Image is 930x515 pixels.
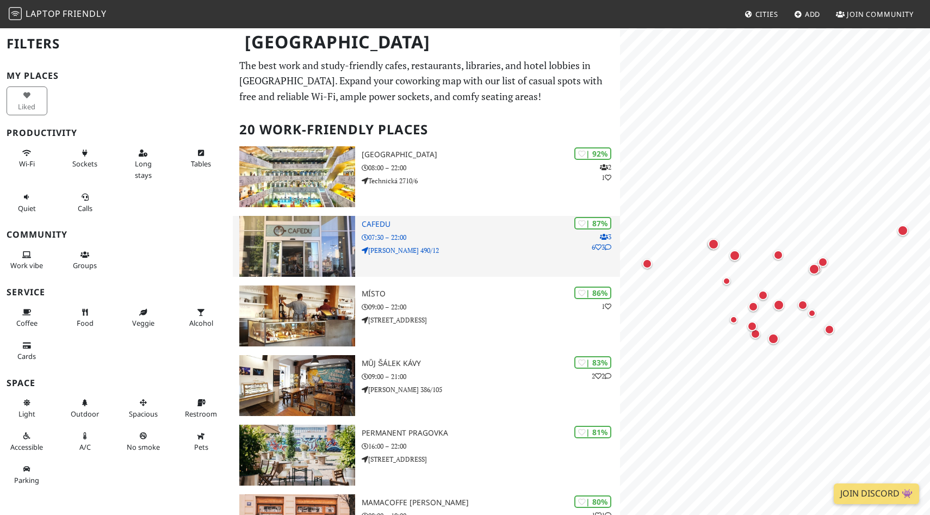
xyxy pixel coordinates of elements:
h3: My Places [7,71,226,81]
a: Místo | 86% 1 Místo 09:00 – 22:00 [STREET_ADDRESS] [233,286,621,346]
p: 2 1 [600,162,611,183]
button: Tables [181,144,222,173]
div: Map marker [640,257,654,271]
span: Parking [14,475,39,485]
a: Můj šálek kávy | 83% 22 Můj šálek kávy 09:00 – 21:00 [PERSON_NAME] 386/105 [233,355,621,416]
a: Add [790,4,825,24]
span: Spacious [129,409,158,419]
span: Long stays [135,159,152,179]
span: Power sockets [72,159,97,169]
div: Map marker [746,300,760,314]
p: 09:00 – 22:00 [362,302,620,312]
span: Work-friendly tables [191,159,211,169]
div: | 87% [574,217,611,229]
button: Veggie [123,303,164,332]
p: 1 [602,301,611,312]
div: Map marker [745,319,759,333]
span: Food [77,318,94,328]
span: Coffee [16,318,38,328]
div: Map marker [771,297,786,313]
p: 3 6 3 [592,232,611,252]
h3: Cafedu [362,220,620,229]
button: Spacious [123,394,164,423]
h2: Filters [7,27,226,60]
a: Cities [740,4,783,24]
span: Air conditioned [79,442,91,452]
button: Quiet [7,188,47,217]
div: | 81% [574,426,611,438]
span: Smoke free [127,442,160,452]
img: Cafedu [239,216,356,277]
button: Food [65,303,106,332]
p: 08:00 – 22:00 [362,163,620,173]
h3: Space [7,378,226,388]
p: 2 2 [592,371,611,381]
div: Map marker [727,248,742,263]
p: 16:00 – 22:00 [362,441,620,451]
div: Map marker [706,237,721,252]
span: Restroom [185,409,217,419]
p: Technická 2710/6 [362,176,620,186]
span: Pet friendly [194,442,208,452]
p: [PERSON_NAME] 490/12 [362,245,620,256]
p: 09:00 – 21:00 [362,371,620,382]
button: Pets [181,427,222,456]
h3: Místo [362,289,620,299]
span: Alcohol [189,318,213,328]
div: Map marker [748,327,762,341]
h3: Service [7,287,226,297]
button: Parking [7,460,47,489]
div: Map marker [805,307,819,320]
p: The best work and study-friendly cafes, restaurants, libraries, and hotel lobbies in [GEOGRAPHIC_... [239,58,614,104]
p: [STREET_ADDRESS] [362,315,620,325]
button: No smoke [123,427,164,456]
div: Map marker [727,313,740,326]
p: [STREET_ADDRESS] [362,454,620,464]
button: Long stays [123,144,164,184]
span: Laptop [26,8,61,20]
div: Map marker [822,322,836,337]
div: | 92% [574,147,611,160]
div: | 86% [574,287,611,299]
button: Coffee [7,303,47,332]
div: Map marker [816,255,830,269]
span: Quiet [18,203,36,213]
div: Map marker [766,331,781,346]
div: Map marker [796,298,810,312]
button: Restroom [181,394,222,423]
img: LaptopFriendly [9,7,22,20]
div: Map marker [895,223,910,238]
span: Join Community [847,9,914,19]
button: Alcohol [181,303,222,332]
h3: Permanent Pragovka [362,429,620,438]
img: Místo [239,286,356,346]
button: Outdoor [65,394,106,423]
img: National Library of Technology [239,146,356,207]
p: 07:30 – 22:00 [362,232,620,243]
h2: 20 Work-Friendly Places [239,113,614,146]
img: Permanent Pragovka [239,425,356,486]
div: Map marker [756,288,770,302]
h3: Community [7,229,226,240]
button: A/C [65,427,106,456]
button: Light [7,394,47,423]
button: Wi-Fi [7,144,47,173]
span: Friendly [63,8,106,20]
button: Cards [7,337,47,365]
button: Accessible [7,427,47,456]
span: Accessible [10,442,43,452]
span: People working [10,260,43,270]
a: Cafedu | 87% 363 Cafedu 07:30 – 22:00 [PERSON_NAME] 490/12 [233,216,621,277]
button: Groups [65,246,106,275]
div: Map marker [771,248,785,262]
a: National Library of Technology | 92% 21 [GEOGRAPHIC_DATA] 08:00 – 22:00 Technická 2710/6 [233,146,621,207]
div: | 80% [574,495,611,508]
button: Calls [65,188,106,217]
span: Video/audio calls [78,203,92,213]
span: Credit cards [17,351,36,361]
p: [PERSON_NAME] 386/105 [362,384,620,395]
a: Join Community [832,4,918,24]
span: Group tables [73,260,97,270]
span: Cities [755,9,778,19]
span: Natural light [18,409,35,419]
